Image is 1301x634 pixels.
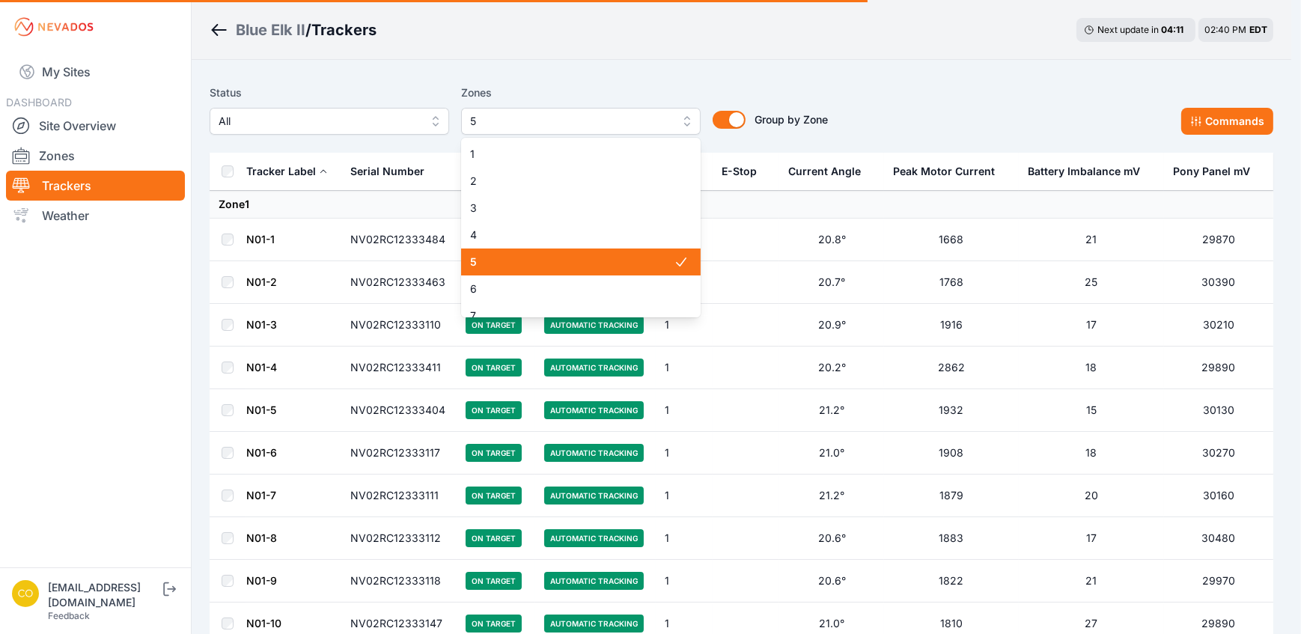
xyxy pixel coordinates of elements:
span: 3 [470,201,674,216]
span: 2 [470,174,674,189]
span: 5 [470,112,671,130]
div: 5 [461,138,701,317]
span: 1 [470,147,674,162]
span: 7 [470,308,674,323]
span: 5 [470,254,674,269]
span: 6 [470,281,674,296]
button: 5 [461,108,701,135]
span: 4 [470,228,674,243]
